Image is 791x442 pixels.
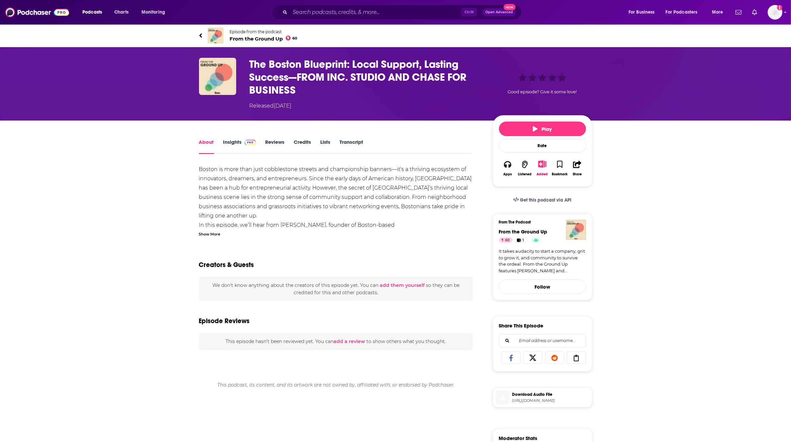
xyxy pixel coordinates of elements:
[499,279,586,294] button: Follow
[461,8,477,17] span: Ctrl K
[777,5,782,10] svg: Add a profile image
[499,334,586,347] div: Search followers
[573,172,582,176] div: Share
[5,6,69,19] img: Podchaser - Follow, Share and Rate Podcasts
[516,156,534,180] button: Listened
[340,139,363,154] a: Transcript
[523,351,543,364] a: Share on X/Twitter
[552,172,567,176] div: Bookmark
[545,351,564,364] a: Share on Reddit
[707,7,732,18] button: open menu
[568,156,586,180] button: Share
[768,5,782,20] span: Logged in as mcastricone
[567,351,586,364] a: Copy Link
[199,377,473,393] div: This podcast, its content, and its artwork are not owned by, affiliated with, or endorsed by Podc...
[505,237,510,244] span: 60
[733,7,744,18] a: Show notifications dropdown
[199,58,236,95] img: The Boston Blueprint: Local Support, Lasting Success—FROM INC. STUDIO AND CHASE FOR BUSINESS
[499,237,513,243] a: 60
[265,139,284,154] a: Reviews
[499,435,538,441] h3: Moderator Stats
[537,172,548,176] div: Added
[520,197,571,203] span: Get this podcast via API
[512,392,589,398] span: Download Audio File
[499,220,581,224] h3: From The Podcast
[712,8,723,17] span: More
[199,317,250,325] h3: Episode Reviews
[624,7,663,18] button: open menu
[502,351,521,364] a: Share on Facebook
[551,156,568,180] button: Bookmark
[666,8,698,17] span: For Podcasters
[334,338,365,345] button: add a review
[499,248,586,274] a: It takes audacity to start a company, grit to grow it, and community to survive the ordeal. From ...
[226,338,446,344] span: This episode hasn't been reviewed yet. You can to show others what you thought.
[485,11,513,14] span: Open Advanced
[212,282,459,296] span: We don't know anything about the creators of this episode yet . You can so they can be credited f...
[523,237,524,244] span: 1
[380,283,425,288] button: add them yourself
[504,4,516,10] span: New
[249,102,292,110] div: Released [DATE]
[499,322,544,329] h3: Share This Episode
[199,165,473,313] div: Boston is more than just cobblestone streets and championship banners—it's a thriving ecosystem o...
[499,156,516,180] button: Apps
[249,58,482,97] h1: The Boston Blueprint: Local Support, Lasting Success—FROM INC. STUDIO AND CHASE FOR BUSINESS
[114,8,129,17] span: Charts
[278,5,528,20] div: Search podcasts, credits, & more...
[661,7,707,18] button: open menu
[290,7,461,18] input: Search podcasts, credits, & more...
[499,122,586,136] button: Play
[768,5,782,20] img: User Profile
[82,8,102,17] span: Podcasts
[514,237,527,243] a: 1
[78,7,111,18] button: open menu
[508,192,577,208] a: Get this podcast via API
[245,140,256,145] img: Podchaser Pro
[508,89,577,94] span: Good episode? Give it some love!
[199,139,214,154] a: About
[499,139,586,152] div: Rate
[496,391,589,404] a: Download Audio File[URL][DOMAIN_NAME]
[629,8,655,17] span: For Business
[512,398,589,403] span: https://traffic.megaphone.fm/MANV5359958643.mp3?updated=1752257851
[223,139,256,154] a: InsightsPodchaser Pro
[536,160,549,168] button: Show More Button
[110,7,133,18] a: Charts
[292,37,297,40] span: 60
[199,28,592,44] a: From the Ground UpEpisode from the podcastFrom the Ground Up60
[320,139,330,154] a: Lists
[518,172,532,176] div: Listened
[503,172,512,176] div: Apps
[137,7,174,18] button: open menu
[230,36,298,42] span: From the Ground Up
[199,261,254,269] h2: Creators & Guests
[534,156,551,180] div: Show More ButtonAdded
[208,28,224,44] img: From the Ground Up
[294,139,311,154] a: Credits
[499,228,547,235] a: From the Ground Up
[768,5,782,20] button: Show profile menu
[533,126,552,132] span: Play
[749,7,760,18] a: Show notifications dropdown
[142,8,165,17] span: Monitoring
[482,8,516,16] button: Open AdvancedNew
[566,220,586,240] img: From the Ground Up
[505,334,580,347] input: Email address or username...
[230,29,298,34] span: Episode from the podcast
